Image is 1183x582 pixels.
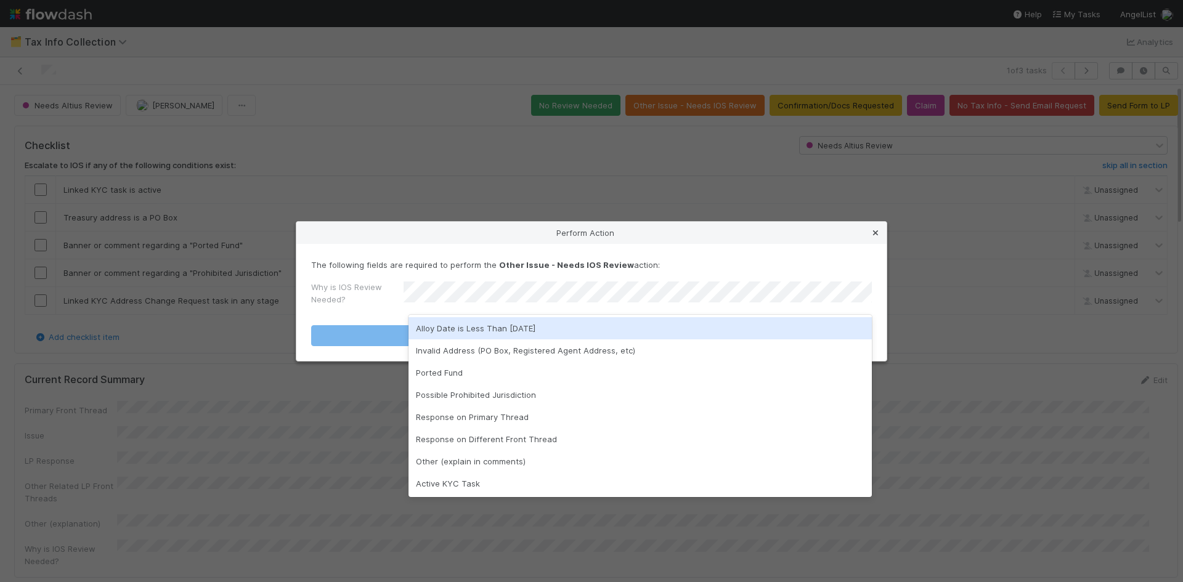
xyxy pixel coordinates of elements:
div: Response on Different Front Thread [409,428,872,450]
div: Alloy Date is Less Than [DATE] [409,317,872,339]
div: Perform Action [296,222,887,244]
button: Other Issue - Needs IOS Review [311,325,872,346]
div: Other (explain in comments) [409,450,872,472]
div: Possible Prohibited Jurisdiction [409,384,872,406]
label: Why is IOS Review Needed? [311,281,404,305]
div: Ported Fund [409,362,872,384]
div: Active KYC Task [409,472,872,495]
p: The following fields are required to perform the action: [311,259,872,271]
div: Invalid Address (PO Box, Registered Agent Address, etc) [409,339,872,362]
strong: Other Issue - Needs IOS Review [499,260,634,270]
div: Response on Primary Thread [409,406,872,428]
